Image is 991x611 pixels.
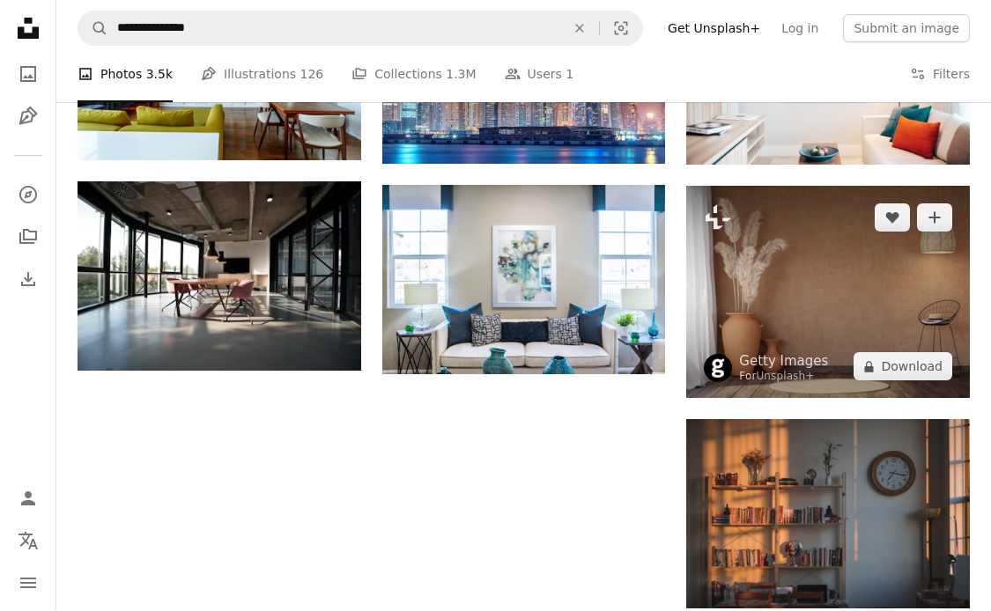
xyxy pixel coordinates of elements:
form: Find visuals sitewide [78,11,643,46]
a: Local style empty room with blank orange wall 3d render,There are old wood floor decorate with bl... [686,283,970,299]
a: Getty Images [739,352,828,370]
img: brown wooden double bookcase [686,419,970,608]
a: Collections [11,219,46,254]
a: Illustrations 126 [201,46,323,102]
a: Unsplash+ [756,370,814,382]
img: couch near painting [382,185,666,374]
a: Users 1 [505,46,574,102]
button: Menu [11,565,46,600]
button: Clear [560,11,599,45]
a: Collections 1.3M [351,46,476,102]
a: couch near painting [382,271,666,287]
button: Like [875,203,910,232]
button: Language [11,523,46,558]
a: Photos [11,56,46,92]
a: Log in [771,14,829,42]
img: Go to Getty Images's profile [704,354,732,382]
span: 1.3M [446,64,476,84]
button: Search Unsplash [78,11,108,45]
a: Download History [11,261,46,297]
img: photo of dining table and chairs inside room [78,181,361,371]
div: For [739,370,828,384]
button: Download [854,352,952,380]
button: Submit an image [843,14,970,42]
img: Local style empty room with blank orange wall 3d render,There are old wood floor decorate with bl... [686,186,970,398]
a: photo of dining table and chairs inside room [78,268,361,283]
a: Get Unsplash+ [657,14,771,42]
a: Explore [11,177,46,212]
a: Home — Unsplash [11,11,46,49]
span: 1 [566,64,573,84]
button: Add to Collection [917,203,952,232]
button: Filters [910,46,970,102]
a: Illustrations [11,99,46,134]
a: Log in / Sign up [11,481,46,516]
span: 126 [300,64,324,84]
a: brown wooden double bookcase [686,505,970,521]
button: Visual search [600,11,642,45]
